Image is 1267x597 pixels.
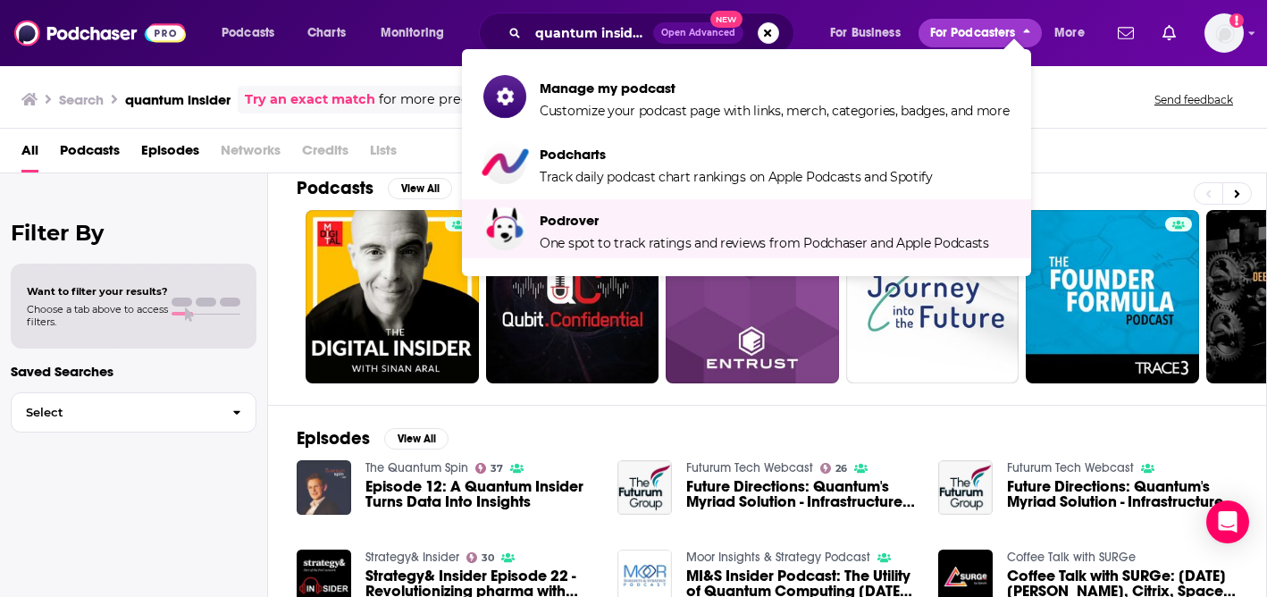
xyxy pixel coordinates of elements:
[27,303,168,328] span: Choose a tab above to access filters.
[297,427,370,450] h2: Episodes
[938,460,993,515] img: Future Directions: Quantum's Myriad Solution - Infrastructure Matters, Insider Edition
[1204,13,1244,53] span: Logged in as biancagorospe
[466,552,495,563] a: 30
[297,460,351,515] img: Episode 12: A Quantum Insider Turns Data Into Insights
[491,465,503,473] span: 37
[11,363,256,380] p: Saved Searches
[1111,18,1141,48] a: Show notifications dropdown
[60,136,120,172] a: Podcasts
[125,91,231,108] h3: quantum insider
[1007,460,1134,475] a: Futurum Tech Webcast
[540,169,933,185] span: Track daily podcast chart rankings on Apple Podcasts and Spotify
[710,11,743,28] span: New
[1229,13,1244,28] svg: Add a profile image
[27,285,168,298] span: Want to filter your results?
[1155,18,1183,48] a: Show notifications dropdown
[835,465,847,473] span: 26
[379,89,533,110] span: for more precise results
[297,177,452,199] a: PodcastsView All
[297,177,373,199] h2: Podcasts
[1149,92,1238,107] button: Send feedback
[384,428,449,450] button: View All
[487,208,524,244] img: podrover.png
[365,460,468,475] a: The Quantum Spin
[686,460,813,475] a: Futurum Tech Webcast
[368,19,467,47] button: open menu
[818,19,923,47] button: open menu
[540,146,933,163] span: Podcharts
[222,21,274,46] span: Podcasts
[820,463,848,474] a: 26
[302,136,348,172] span: Credits
[661,29,735,38] span: Open Advanced
[540,212,989,229] span: Podrover
[930,21,1016,46] span: For Podcasters
[297,427,449,450] a: EpisodesView All
[1206,500,1249,543] div: Open Intercom Messenger
[686,550,870,565] a: Moor Insights & Strategy Podcast
[919,19,1042,47] button: close menu
[307,21,346,46] span: Charts
[141,136,199,172] a: Episodes
[617,460,672,515] img: Future Directions: Quantum's Myriad Solution - Infrastructure Matters, Insider Edition
[365,479,596,509] a: Episode 12: A Quantum Insider Turns Data Into Insights
[11,220,256,246] h2: Filter By
[59,91,104,108] h3: Search
[830,21,901,46] span: For Business
[245,89,375,110] a: Try an exact match
[14,16,186,50] img: Podchaser - Follow, Share and Rate Podcasts
[370,136,397,172] span: Lists
[686,479,917,509] a: Future Directions: Quantum's Myriad Solution - Infrastructure Matters, Insider Edition
[21,136,38,172] a: All
[540,80,1010,97] span: Manage my podcast
[365,550,459,565] a: Strategy& Insider
[209,19,298,47] button: open menu
[12,407,218,418] span: Select
[296,19,357,47] a: Charts
[1204,13,1244,53] img: User Profile
[221,136,281,172] span: Networks
[1042,19,1107,47] button: open menu
[653,22,743,44] button: Open AdvancedNew
[388,178,452,199] button: View All
[475,463,504,474] a: 37
[482,554,494,562] span: 30
[1054,21,1085,46] span: More
[481,147,529,179] img: podcharts.png
[528,19,653,47] input: Search podcasts, credits, & more...
[1007,479,1238,509] a: Future Directions: Quantum's Myriad Solution - Infrastructure Matters, Insider Edition
[381,21,444,46] span: Monitoring
[1204,13,1244,53] button: Show profile menu
[540,103,1010,119] span: Customize your podcast page with links, merch, categories, badges, and more
[496,13,811,54] div: Search podcasts, credits, & more...
[1007,550,1136,565] a: Coffee Talk with SURGe
[11,392,256,433] button: Select
[540,235,989,251] span: One spot to track ratings and reviews from Podchaser and Apple Podcasts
